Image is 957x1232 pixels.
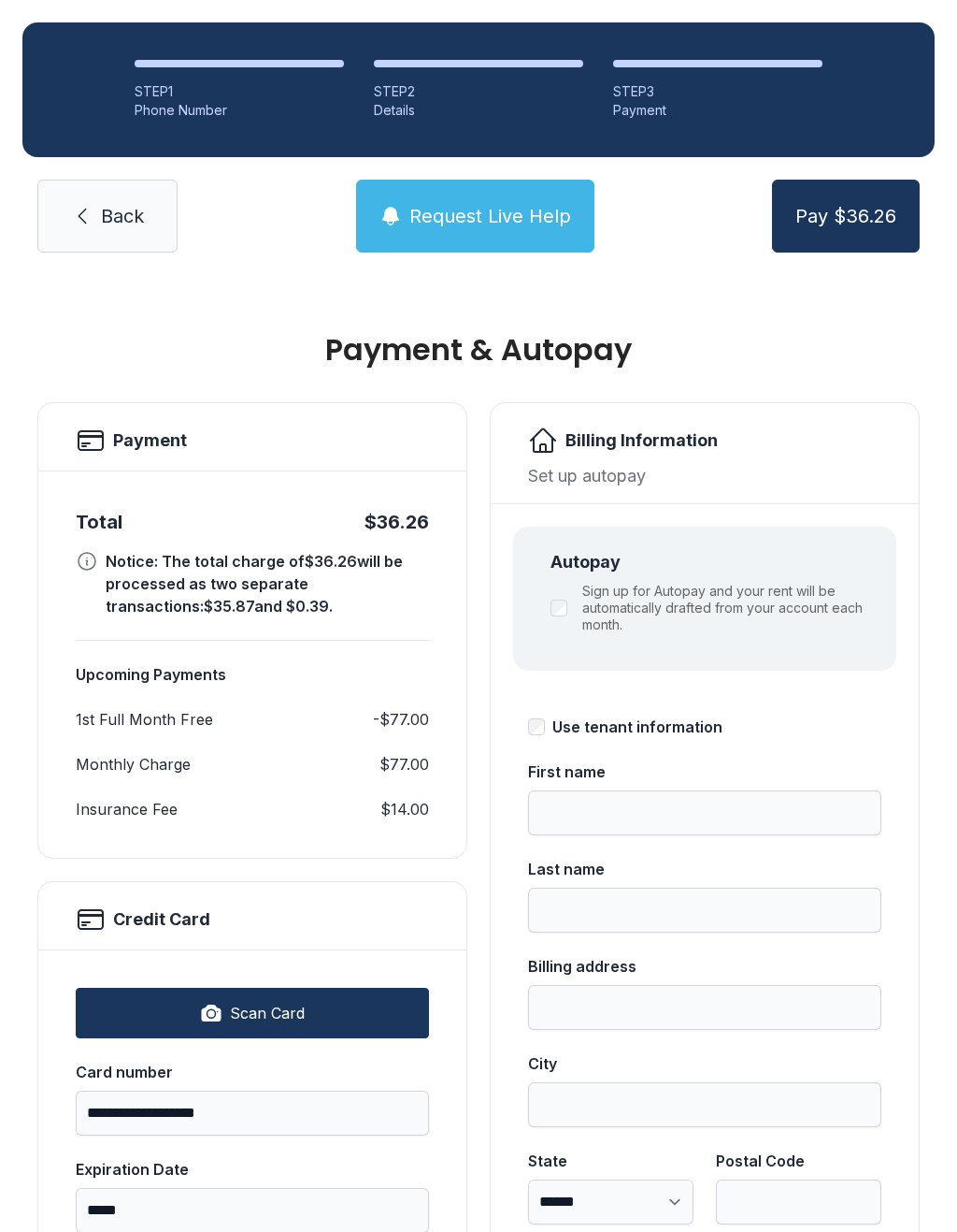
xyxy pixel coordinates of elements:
label: Sign up for Autopay and your rent will be automatically drafted from your account each month. [582,583,874,633]
span: Back [101,203,144,229]
div: First name [528,761,881,783]
div: Total [76,509,122,535]
div: Payment [613,101,822,120]
h1: Payment & Autopay [37,335,920,365]
select: State [528,1180,693,1225]
div: STEP 3 [613,82,822,101]
dt: Monthly Charge [76,753,191,775]
h2: Credit Card [113,906,210,933]
div: Last name [528,858,881,880]
div: City [528,1052,881,1075]
div: Autopay [550,549,874,575]
div: Use tenant information [552,716,722,738]
div: Phone Number [135,101,344,120]
h3: Upcoming Payments [76,663,429,686]
div: State [528,1150,693,1172]
dt: Insurance Fee [76,798,178,820]
input: Last name [528,888,881,933]
input: Billing address [528,985,881,1030]
div: Card number [76,1061,429,1083]
div: Details [374,101,583,120]
span: Request Live Help [409,203,571,229]
dd: $14.00 [380,798,429,820]
input: City [528,1082,881,1127]
dt: 1st Full Month Free [76,708,213,731]
div: Notice: The total charge of $36.26 will be processed as two separate transactions: $35.87 and $0.... [106,550,429,617]
div: Billing address [528,955,881,978]
div: Postal Code [716,1150,881,1172]
dd: -$77.00 [373,708,429,731]
input: Postal Code [716,1180,881,1225]
h2: Payment [113,428,187,454]
div: Set up autopay [528,463,881,488]
span: Pay $36.26 [795,203,896,229]
span: Scan Card [230,1002,305,1024]
div: STEP 1 [135,82,344,101]
div: STEP 2 [374,82,583,101]
input: First name [528,790,881,835]
input: Card number [76,1091,429,1136]
div: Expiration Date [76,1158,429,1181]
dd: $77.00 [379,753,429,775]
h2: Billing Information [565,428,718,454]
div: $36.26 [364,509,429,535]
